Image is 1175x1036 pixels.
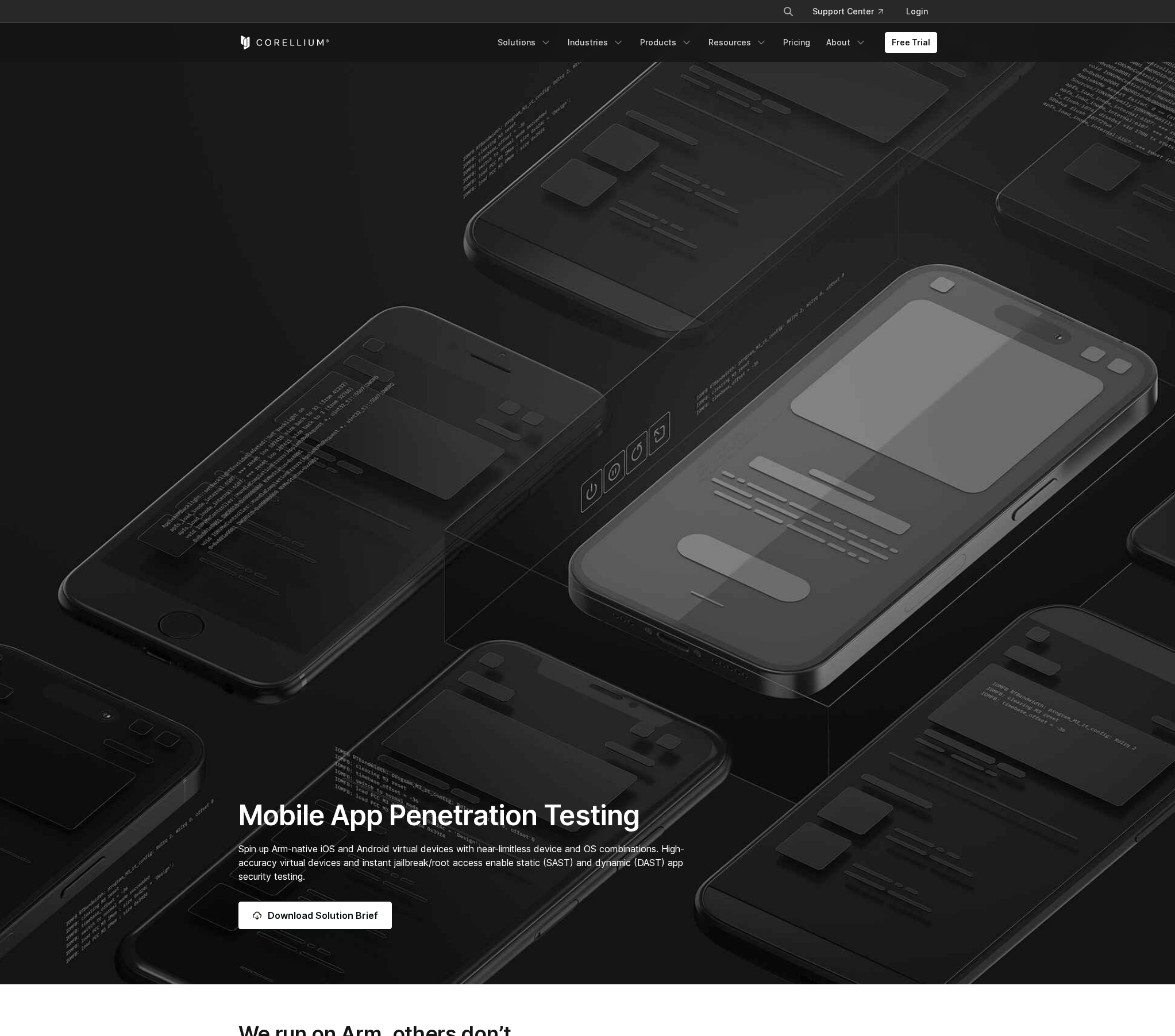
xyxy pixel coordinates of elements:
a: Solutions [491,32,558,53]
a: Products [633,32,699,53]
a: Support Center [803,1,892,22]
a: About [819,32,873,53]
a: Free Trial [885,32,937,53]
a: Login [897,1,937,22]
h1: Mobile App Penetration Testing [238,798,696,833]
span: Spin up Arm-native iOS and Android virtual devices with near-limitless device and OS combinations... [238,843,684,882]
a: Corellium Home [238,36,330,49]
a: Industries [561,32,631,53]
a: Resources [702,32,774,53]
span: Download Solution Brief [268,909,378,922]
div: Navigation Menu [769,1,937,22]
a: Download Solution Brief [238,902,392,929]
div: Navigation Menu [491,32,937,53]
button: Search [778,1,799,22]
a: Pricing [776,32,817,53]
